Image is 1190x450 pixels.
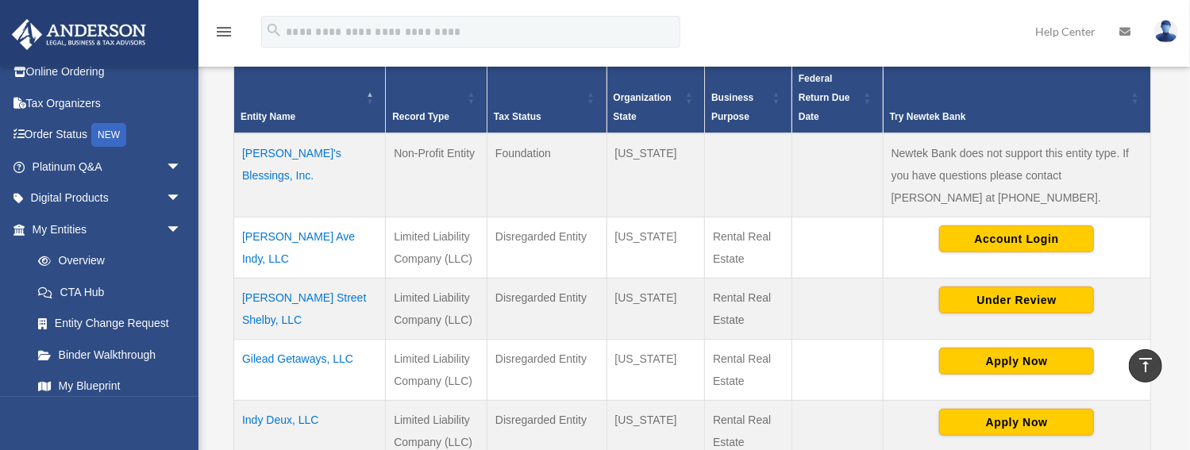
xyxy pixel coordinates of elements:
[241,111,295,122] span: Entity Name
[91,123,126,147] div: NEW
[11,151,206,183] a: Platinum Q&Aarrow_drop_down
[883,133,1150,217] td: Newtek Bank does not support this entity type. If you have questions please contact [PERSON_NAME]...
[494,111,541,122] span: Tax Status
[234,133,386,217] td: [PERSON_NAME]'s Blessings, Inc.
[939,225,1094,252] button: Account Login
[890,107,1126,126] div: Try Newtek Bank
[386,62,487,133] th: Record Type: Activate to sort
[22,308,198,340] a: Entity Change Request
[234,339,386,400] td: Gilead Getaways, LLC
[11,56,206,88] a: Online Ordering
[705,217,792,278] td: Rental Real Estate
[265,21,283,39] i: search
[487,278,607,339] td: Disregarded Entity
[705,339,792,400] td: Rental Real Estate
[939,287,1094,313] button: Under Review
[607,339,705,400] td: [US_STATE]
[234,278,386,339] td: [PERSON_NAME] Street Shelby, LLC
[11,213,198,245] a: My Entitiesarrow_drop_down
[214,28,233,41] a: menu
[607,133,705,217] td: [US_STATE]
[614,92,672,122] span: Organization State
[166,213,198,246] span: arrow_drop_down
[386,217,487,278] td: Limited Liability Company (LLC)
[166,151,198,183] span: arrow_drop_down
[1129,349,1162,383] a: vertical_align_top
[487,62,607,133] th: Tax Status: Activate to sort
[939,232,1094,244] a: Account Login
[11,87,206,119] a: Tax Organizers
[234,217,386,278] td: [PERSON_NAME] Ave Indy, LLC
[799,73,850,122] span: Federal Return Due Date
[607,278,705,339] td: [US_STATE]
[883,62,1150,133] th: Try Newtek Bank : Activate to sort
[939,409,1094,436] button: Apply Now
[487,133,607,217] td: Foundation
[711,92,753,122] span: Business Purpose
[22,339,198,371] a: Binder Walkthrough
[386,278,487,339] td: Limited Liability Company (LLC)
[22,276,198,308] a: CTA Hub
[22,245,190,277] a: Overview
[11,183,206,214] a: Digital Productsarrow_drop_down
[705,62,792,133] th: Business Purpose: Activate to sort
[234,62,386,133] th: Entity Name: Activate to invert sorting
[939,348,1094,375] button: Apply Now
[1136,356,1155,375] i: vertical_align_top
[392,111,449,122] span: Record Type
[214,22,233,41] i: menu
[791,62,883,133] th: Federal Return Due Date: Activate to sort
[705,278,792,339] td: Rental Real Estate
[22,371,198,402] a: My Blueprint
[166,183,198,215] span: arrow_drop_down
[11,119,206,152] a: Order StatusNEW
[1154,20,1178,43] img: User Pic
[386,133,487,217] td: Non-Profit Entity
[7,19,151,50] img: Anderson Advisors Platinum Portal
[386,339,487,400] td: Limited Liability Company (LLC)
[607,217,705,278] td: [US_STATE]
[487,339,607,400] td: Disregarded Entity
[487,217,607,278] td: Disregarded Entity
[607,62,705,133] th: Organization State: Activate to sort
